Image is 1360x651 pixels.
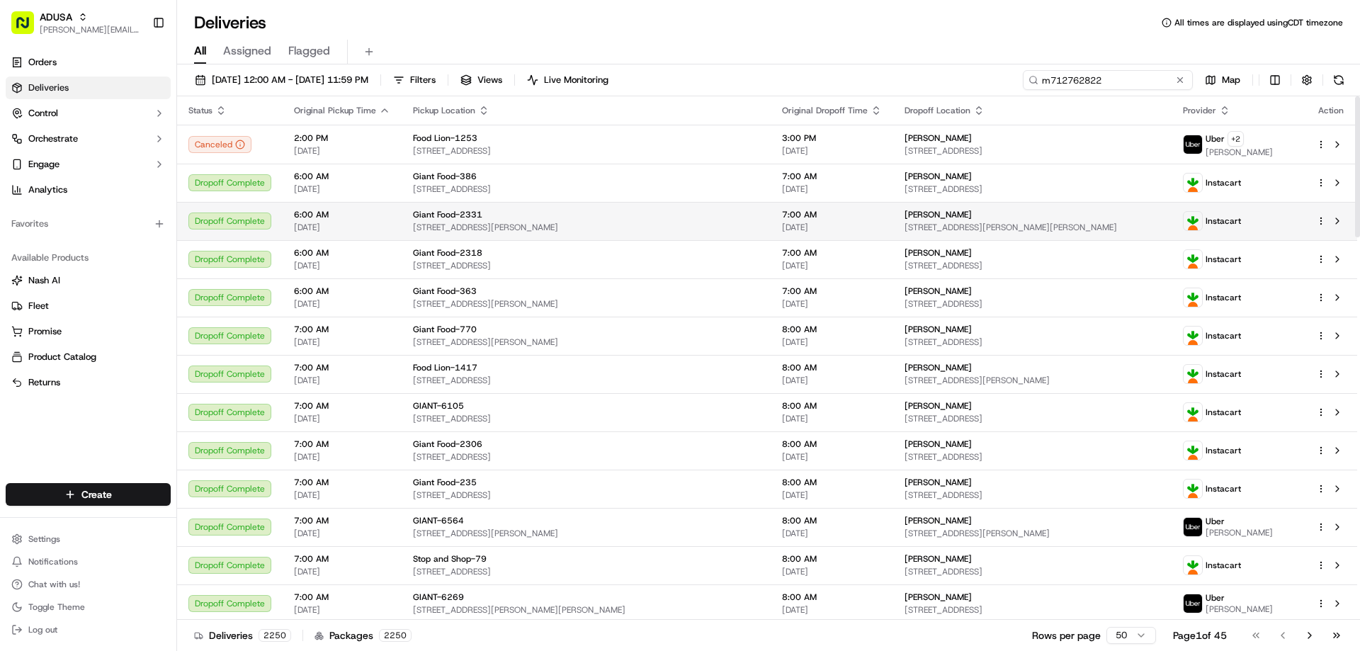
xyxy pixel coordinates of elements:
[782,247,882,259] span: 7:00 AM
[28,579,80,590] span: Chat with us!
[413,132,477,144] span: Food Lion-1253
[81,487,112,502] span: Create
[1184,327,1202,345] img: profile_instacart_ahold_partner.png
[413,438,482,450] span: Giant Food-2306
[413,171,477,182] span: Giant Food-386
[413,105,475,116] span: Pickup Location
[28,376,60,389] span: Returns
[905,451,1160,463] span: [STREET_ADDRESS]
[11,376,165,389] a: Returns
[413,324,477,335] span: Giant Food-770
[28,351,96,363] span: Product Catalog
[6,77,171,99] a: Deliveries
[1184,441,1202,460] img: profile_instacart_ahold_partner.png
[1184,288,1202,307] img: profile_instacart_ahold_partner.png
[1228,131,1244,147] button: +2
[1184,174,1202,192] img: profile_instacart_ahold_partner.png
[782,298,882,310] span: [DATE]
[28,533,60,545] span: Settings
[905,132,972,144] span: [PERSON_NAME]
[413,247,482,259] span: Giant Food-2318
[1183,105,1216,116] span: Provider
[1206,133,1225,145] span: Uber
[314,628,412,642] div: Packages
[259,629,291,642] div: 2250
[413,528,759,539] span: [STREET_ADDRESS][PERSON_NAME]
[413,260,759,271] span: [STREET_ADDRESS]
[413,604,759,616] span: [STREET_ADDRESS][PERSON_NAME][PERSON_NAME]
[905,566,1160,577] span: [STREET_ADDRESS]
[294,604,390,616] span: [DATE]
[905,171,972,182] span: [PERSON_NAME]
[905,553,972,565] span: [PERSON_NAME]
[782,362,882,373] span: 8:00 AM
[1206,254,1241,265] span: Instacart
[194,43,206,60] span: All
[28,205,108,220] span: Knowledge Base
[212,74,368,86] span: [DATE] 12:00 AM - [DATE] 11:59 PM
[905,285,972,297] span: [PERSON_NAME]
[294,553,390,565] span: 7:00 AM
[6,371,171,394] button: Returns
[294,566,390,577] span: [DATE]
[413,222,759,233] span: [STREET_ADDRESS][PERSON_NAME]
[905,489,1160,501] span: [STREET_ADDRESS]
[1184,212,1202,230] img: profile_instacart_ahold_partner.png
[6,102,171,125] button: Control
[782,400,882,412] span: 8:00 AM
[477,74,502,86] span: Views
[1222,74,1240,86] span: Map
[1206,516,1225,527] span: Uber
[11,274,165,287] a: Nash AI
[413,209,482,220] span: Giant Food-2331
[905,324,972,335] span: [PERSON_NAME]
[1316,105,1346,116] div: Action
[294,336,390,348] span: [DATE]
[1184,365,1202,383] img: profile_instacart_ahold_partner.png
[294,298,390,310] span: [DATE]
[1184,135,1202,154] img: profile_uber_ahold_partner.png
[413,183,759,195] span: [STREET_ADDRESS]
[294,515,390,526] span: 7:00 AM
[413,298,759,310] span: [STREET_ADDRESS][PERSON_NAME]
[28,556,78,567] span: Notifications
[1206,330,1241,341] span: Instacart
[188,105,212,116] span: Status
[782,171,882,182] span: 7:00 AM
[294,145,390,157] span: [DATE]
[413,145,759,157] span: [STREET_ADDRESS]
[223,43,271,60] span: Assigned
[288,43,330,60] span: Flagged
[782,489,882,501] span: [DATE]
[37,91,255,106] input: Got a question? Start typing here...
[6,6,147,40] button: ADUSA[PERSON_NAME][EMAIL_ADDRESS][PERSON_NAME][DOMAIN_NAME]
[294,247,390,259] span: 6:00 AM
[40,24,141,35] span: [PERSON_NAME][EMAIL_ADDRESS][PERSON_NAME][DOMAIN_NAME]
[413,375,759,386] span: [STREET_ADDRESS]
[1206,592,1225,604] span: Uber
[782,438,882,450] span: 8:00 AM
[410,74,436,86] span: Filters
[782,528,882,539] span: [DATE]
[141,240,171,251] span: Pylon
[782,336,882,348] span: [DATE]
[1206,483,1241,494] span: Instacart
[294,132,390,144] span: 2:00 PM
[1206,527,1273,538] span: [PERSON_NAME]
[1206,604,1273,615] span: [PERSON_NAME]
[413,285,477,297] span: Giant Food-363
[905,298,1160,310] span: [STREET_ADDRESS]
[28,274,60,287] span: Nash AI
[782,105,868,116] span: Original Dropoff Time
[188,136,251,153] button: Canceled
[28,325,62,338] span: Promise
[413,362,477,373] span: Food Lion-1417
[782,413,882,424] span: [DATE]
[14,135,40,161] img: 1736555255976-a54dd68f-1ca7-489b-9aae-adbdc363a1c4
[28,81,69,94] span: Deliveries
[1206,560,1241,571] span: Instacart
[14,207,25,218] div: 📗
[6,597,171,617] button: Toggle Theme
[782,285,882,297] span: 7:00 AM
